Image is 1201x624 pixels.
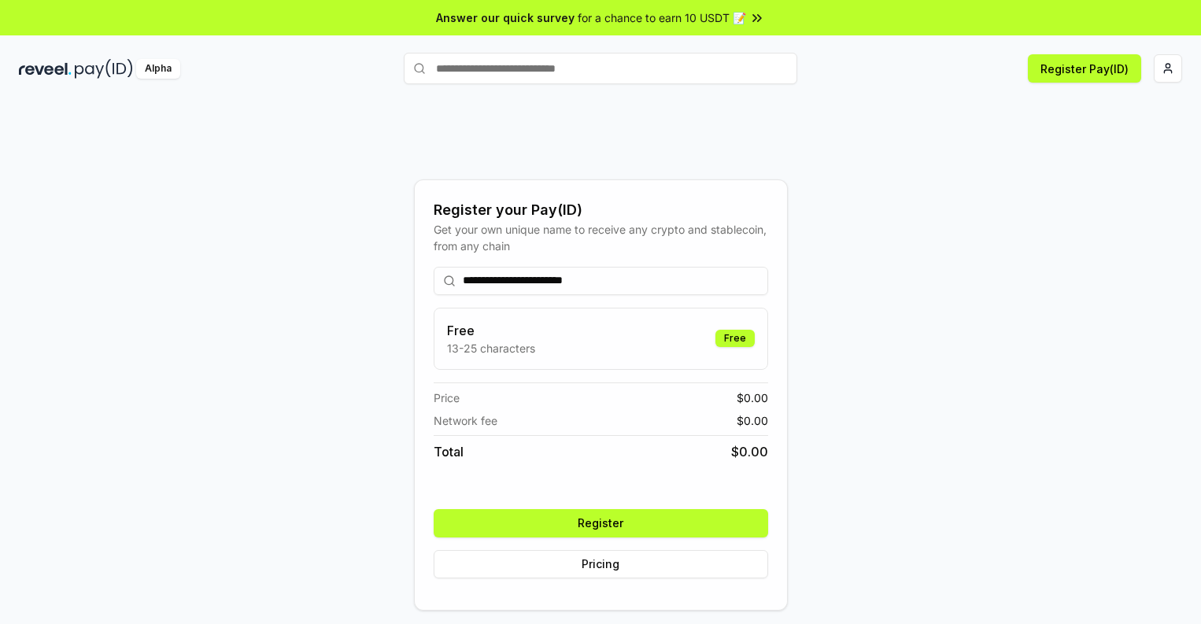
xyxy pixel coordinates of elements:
[715,330,755,347] div: Free
[434,390,460,406] span: Price
[731,442,768,461] span: $ 0.00
[737,390,768,406] span: $ 0.00
[737,412,768,429] span: $ 0.00
[136,59,180,79] div: Alpha
[434,550,768,578] button: Pricing
[434,221,768,254] div: Get your own unique name to receive any crypto and stablecoin, from any chain
[75,59,133,79] img: pay_id
[447,340,535,356] p: 13-25 characters
[1028,54,1141,83] button: Register Pay(ID)
[434,199,768,221] div: Register your Pay(ID)
[436,9,575,26] span: Answer our quick survey
[19,59,72,79] img: reveel_dark
[434,412,497,429] span: Network fee
[434,442,464,461] span: Total
[578,9,746,26] span: for a chance to earn 10 USDT 📝
[434,509,768,537] button: Register
[447,321,535,340] h3: Free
